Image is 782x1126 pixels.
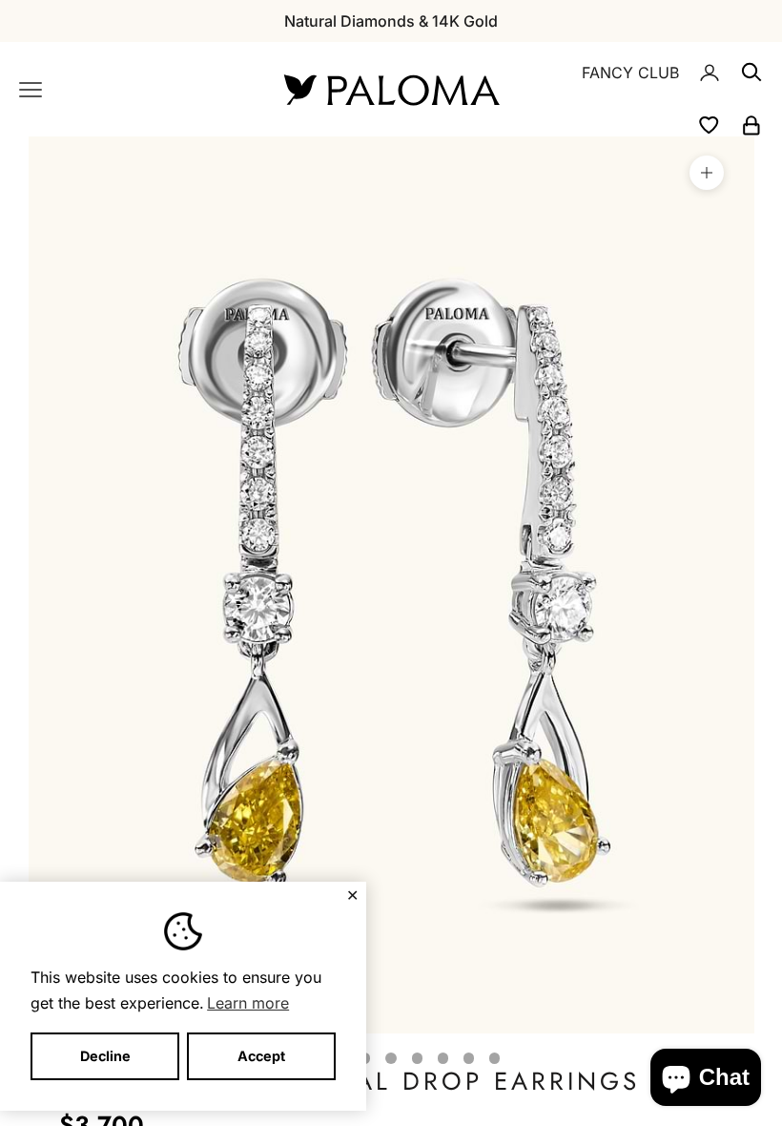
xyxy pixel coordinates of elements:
div: Item 1 of 13 [29,136,754,1033]
img: #WhiteGold [29,136,754,1033]
button: Decline [31,1032,179,1080]
span: This website uses cookies to ensure you get the best experience. [31,966,336,1017]
button: Close [346,889,359,901]
inbox-online-store-chat: Shopify online store chat [645,1049,767,1111]
a: FANCY CLUB [582,60,679,85]
nav: Primary navigation [19,78,238,101]
nav: Secondary navigation [544,42,763,136]
a: Learn more [204,989,292,1017]
p: Natural Diamonds & 14K Gold [284,9,498,33]
img: Cookie banner [164,912,202,950]
h1: Secret Garden Petal Drop Earrings [59,1064,724,1098]
button: Accept [187,1032,336,1080]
